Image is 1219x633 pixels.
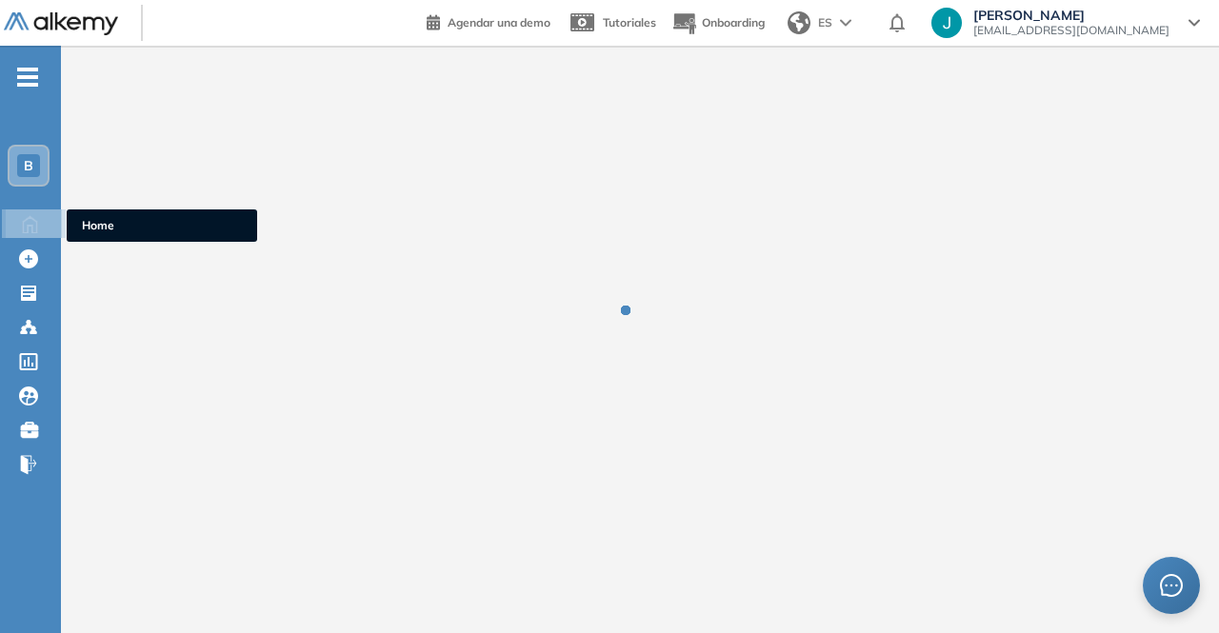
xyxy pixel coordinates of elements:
[973,23,1169,38] span: [EMAIL_ADDRESS][DOMAIN_NAME]
[1160,574,1183,597] span: message
[82,217,242,234] span: Home
[448,15,550,30] span: Agendar una demo
[840,19,851,27] img: arrow
[671,3,765,44] button: Onboarding
[973,8,1169,23] span: [PERSON_NAME]
[427,10,550,32] a: Agendar una demo
[818,14,832,31] span: ES
[788,11,810,34] img: world
[603,15,656,30] span: Tutoriales
[702,15,765,30] span: Onboarding
[4,12,118,36] img: Logo
[17,75,38,79] i: -
[24,158,33,173] span: B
